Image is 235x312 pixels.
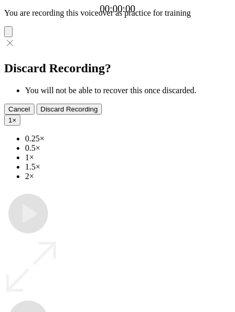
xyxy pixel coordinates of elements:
p: You are recording this voiceover as practice for training [4,8,231,18]
li: 1.5× [25,162,231,172]
button: Discard Recording [37,104,102,115]
li: 1× [25,153,231,162]
a: 00:00:00 [100,3,135,15]
button: Cancel [4,104,34,115]
li: 2× [25,172,231,181]
button: 1× [4,115,20,126]
h2: Discard Recording? [4,61,231,75]
li: You will not be able to recover this once discarded. [25,86,231,95]
li: 0.5× [25,143,231,153]
li: 0.25× [25,134,231,143]
span: 1 [8,116,12,124]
